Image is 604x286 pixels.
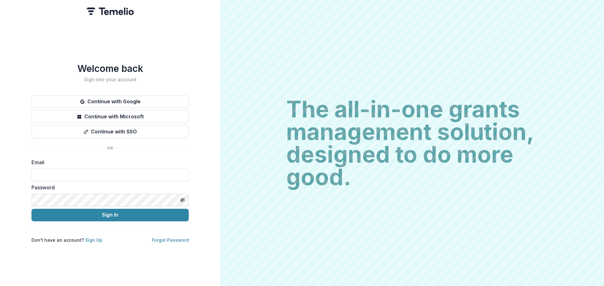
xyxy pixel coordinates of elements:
h2: Sign into your account [31,77,189,83]
a: Forgot Password [152,237,189,243]
img: Temelio [87,8,134,15]
button: Sign In [31,209,189,221]
button: Continue with Microsoft [31,111,189,123]
button: Continue with Google [31,95,189,108]
label: Password [31,184,185,191]
h1: Welcome back [31,63,189,74]
p: Don't have an account? [31,237,102,243]
button: Continue with SSO [31,126,189,138]
label: Email [31,159,185,166]
button: Toggle password visibility [177,195,187,205]
a: Sign Up [85,237,102,243]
